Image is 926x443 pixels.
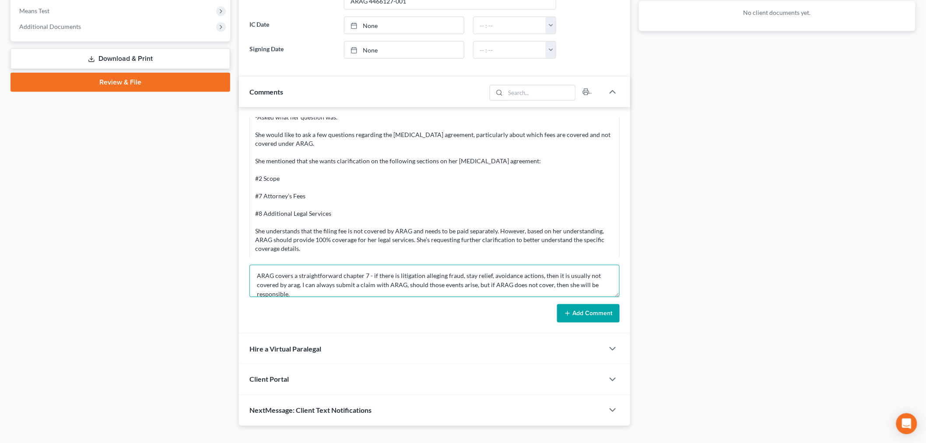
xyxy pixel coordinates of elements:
a: Review & File [11,73,230,92]
a: None [344,42,464,58]
input: Search... [505,85,575,100]
div: 4:13 PM EST [DATE] (Tue) SENT TO: [PERSON_NAME] Hello [PERSON_NAME], -[PERSON_NAME] called in. -S... [255,52,614,253]
a: None [344,17,464,34]
label: Signing Date [245,41,340,59]
span: Client Portal [249,375,289,383]
span: Means Test [19,7,49,14]
input: -- : -- [474,42,546,58]
span: Hire a Virtual Paralegal [249,345,321,353]
input: -- : -- [474,17,546,34]
a: Download & Print [11,49,230,69]
span: Comments [249,88,283,96]
span: NextMessage: Client Text Notifications [249,406,372,415]
label: IC Date [245,17,340,34]
button: Add Comment [557,304,620,323]
span: Additional Documents [19,23,81,30]
p: No client documents yet. [646,8,909,17]
div: Open Intercom Messenger [896,413,917,434]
